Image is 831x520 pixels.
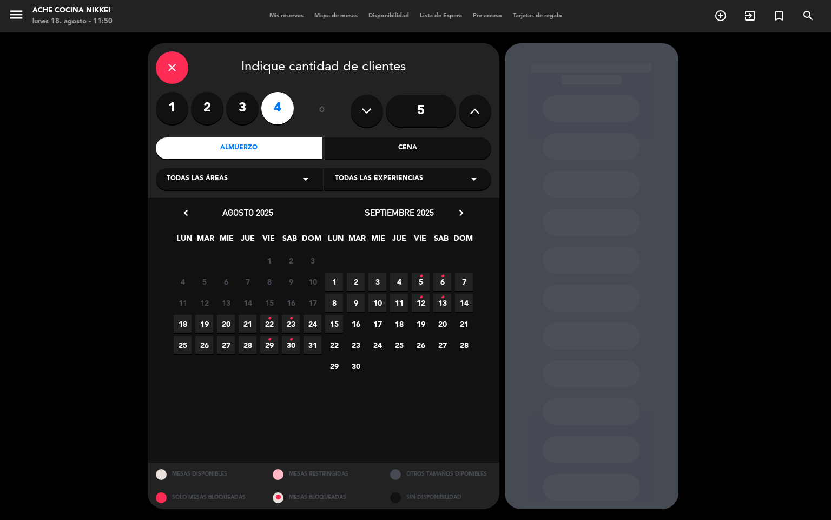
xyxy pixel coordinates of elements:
[773,9,786,22] i: turned_in_not
[412,315,430,333] span: 19
[304,273,321,291] span: 10
[8,6,24,27] button: menu
[347,294,365,312] span: 9
[714,9,727,22] i: add_circle_outline
[467,13,507,19] span: Pre-acceso
[302,232,320,250] span: DOM
[174,294,192,312] span: 11
[217,232,235,250] span: MIE
[325,315,343,333] span: 15
[419,268,423,285] i: •
[264,13,309,19] span: Mis reservas
[390,315,408,333] span: 18
[455,315,473,333] span: 21
[432,232,450,250] span: SAB
[239,232,256,250] span: JUE
[305,92,340,130] div: ó
[282,273,300,291] span: 9
[8,6,24,23] i: menu
[260,315,278,333] span: 22
[390,273,408,291] span: 4
[369,232,387,250] span: MIE
[282,252,300,269] span: 2
[390,232,408,250] span: JUE
[282,336,300,354] span: 30
[453,232,471,250] span: DOM
[347,315,365,333] span: 16
[327,232,345,250] span: LUN
[433,294,451,312] span: 13
[325,137,491,159] div: Cena
[148,486,265,509] div: SOLO MESAS BLOQUEADAS
[411,232,429,250] span: VIE
[281,232,299,250] span: SAB
[433,273,451,291] span: 6
[382,463,499,486] div: OTROS TAMAÑOS DIPONIBLES
[167,174,228,185] span: Todas las áreas
[156,51,491,84] div: Indique cantidad de clientes
[412,273,430,291] span: 5
[382,486,499,509] div: SIN DISPONIBILIDAD
[368,294,386,312] span: 10
[433,315,451,333] span: 20
[166,61,179,74] i: close
[174,315,192,333] span: 18
[156,92,188,124] label: 1
[412,336,430,354] span: 26
[348,232,366,250] span: MAR
[217,273,235,291] span: 6
[304,294,321,312] span: 17
[304,252,321,269] span: 3
[743,9,756,22] i: exit_to_app
[260,232,278,250] span: VIE
[456,207,467,219] i: chevron_right
[455,273,473,291] span: 7
[195,294,213,312] span: 12
[148,463,265,486] div: MESAS DISPONIBLES
[222,207,273,218] span: agosto 2025
[365,207,434,218] span: septiembre 2025
[239,315,256,333] span: 21
[299,173,312,186] i: arrow_drop_down
[260,336,278,354] span: 29
[440,289,444,306] i: •
[32,5,113,16] div: Ache Cocina Nikkei
[390,294,408,312] span: 11
[195,336,213,354] span: 26
[156,137,322,159] div: Almuerzo
[239,294,256,312] span: 14
[440,268,444,285] i: •
[260,252,278,269] span: 1
[196,232,214,250] span: MAR
[267,310,271,327] i: •
[414,13,467,19] span: Lista de Espera
[802,9,815,22] i: search
[265,463,382,486] div: MESAS RESTRINGIDAS
[282,315,300,333] span: 23
[363,13,414,19] span: Disponibilidad
[455,294,473,312] span: 14
[195,315,213,333] span: 19
[412,294,430,312] span: 12
[325,294,343,312] span: 8
[347,357,365,375] span: 30
[260,294,278,312] span: 15
[260,273,278,291] span: 8
[467,173,480,186] i: arrow_drop_down
[191,92,223,124] label: 2
[347,336,365,354] span: 23
[325,273,343,291] span: 1
[390,336,408,354] span: 25
[304,336,321,354] span: 31
[325,336,343,354] span: 22
[368,273,386,291] span: 3
[239,273,256,291] span: 7
[325,357,343,375] span: 29
[282,294,300,312] span: 16
[433,336,451,354] span: 27
[174,273,192,291] span: 4
[239,336,256,354] span: 28
[304,315,321,333] span: 24
[267,331,271,348] i: •
[217,315,235,333] span: 20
